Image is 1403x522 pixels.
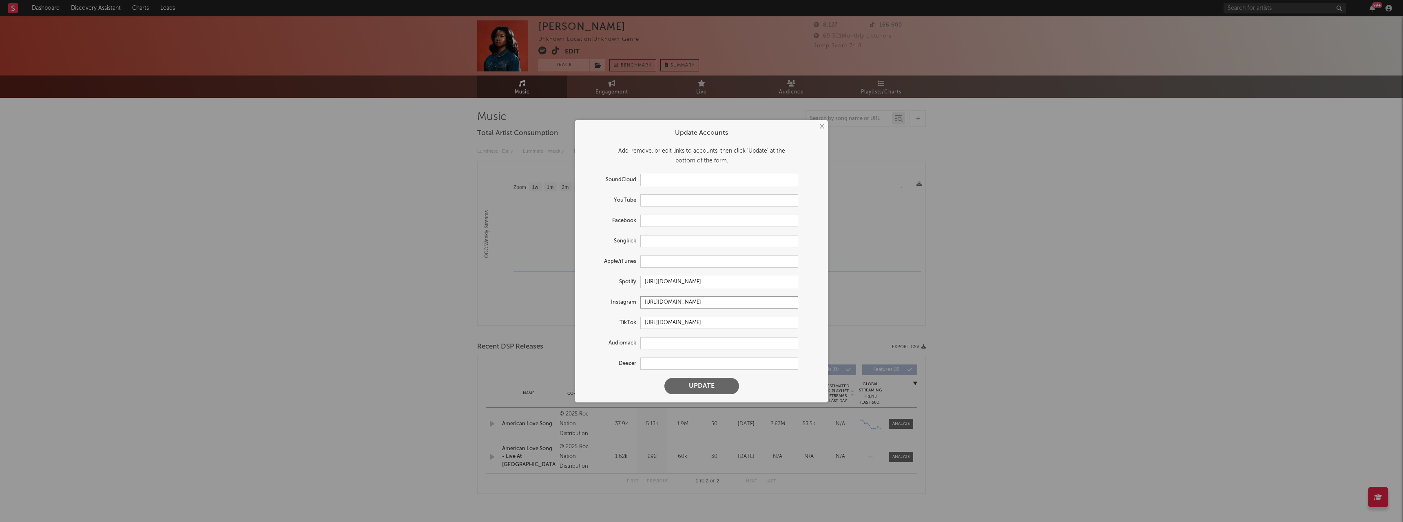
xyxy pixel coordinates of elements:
label: Apple/iTunes [583,257,640,267]
div: Update Accounts [583,128,820,138]
button: × [817,122,826,131]
label: Audiomack [583,338,640,348]
label: Facebook [583,216,640,226]
label: SoundCloud [583,175,640,185]
div: Add, remove, or edit links to accounts, then click 'Update' at the bottom of the form. [583,146,820,166]
label: Instagram [583,298,640,307]
label: TikTok [583,318,640,328]
label: Spotify [583,277,640,287]
label: Songkick [583,236,640,246]
button: Update [664,378,739,394]
label: YouTube [583,195,640,205]
label: Deezer [583,359,640,369]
